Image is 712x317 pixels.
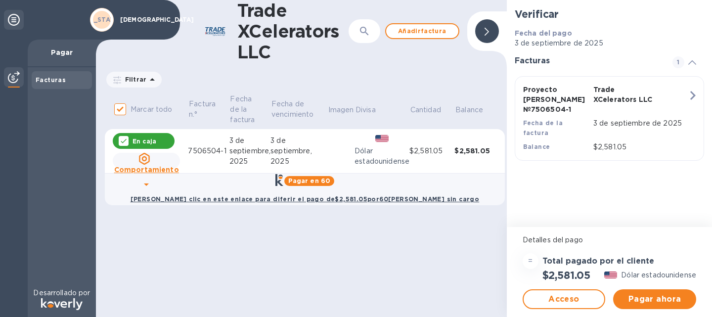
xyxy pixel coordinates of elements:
font: Pagar [51,48,73,56]
font: Divisa [356,106,376,114]
font: Pagar en 60 [288,177,330,184]
font: [PERSON_NAME] clic en este enlace para diferir el pago de [131,195,335,203]
font: 3 de septiembre de 2025 [593,119,682,127]
img: Dólar estadounidense [604,272,618,278]
font: 2025 [270,157,289,165]
font: 60 [379,195,388,203]
font: Detalles del pago [523,236,583,244]
font: $2,581.05 [593,143,626,151]
font: Comportamiento [114,166,179,174]
button: Pagar ahora [613,289,696,309]
span: Fecha de vencimiento [271,99,326,120]
span: Fecha de la factura [230,94,269,125]
font: Dólar estadounidense [355,147,409,165]
font: Fecha de la factura [523,119,563,136]
font: 7506504-1 [188,147,226,155]
span: Factura n.° [189,99,228,120]
button: Añadirfactura [385,23,459,39]
span: Divisa [356,105,376,115]
font: $2,581.05 [454,147,489,155]
font: [US_STATE] [82,16,122,23]
font: 3 de septiembre, [270,136,311,155]
font: 1 [677,58,679,66]
font: 3 de septiembre de 2025 [515,39,603,47]
font: Marcar todo [131,105,172,113]
font: Facturas [515,56,550,65]
span: Balance [455,105,496,115]
font: Trade XCelerators LLC [593,86,652,103]
font: = [528,256,533,266]
font: 7506504-1 [531,105,571,113]
font: Pagar ahora [628,294,681,304]
button: Proyecto [PERSON_NAME] №7506504-1Trade XCelerators LLCFecha de la factura3 de septiembre de 2025B... [515,76,704,161]
font: $2,581.05 [409,147,443,155]
font: Imagen [328,106,354,114]
font: Acceso [548,294,579,304]
font: Fecha del pago [515,29,572,37]
font: factura [421,27,446,35]
font: Cantidad [410,106,441,114]
img: Logo [41,298,83,310]
font: $2,581.05 [335,195,367,203]
font: por [367,195,379,203]
font: Facturas [36,76,66,84]
font: Desarrollado por [33,289,90,297]
font: Total pagado por el cliente [542,256,654,266]
font: Balance [455,106,483,114]
font: [DEMOGRAPHIC_DATA] [120,16,194,23]
font: Balance [523,143,550,150]
font: Fecha de vencimiento [271,100,313,118]
span: Imagen [328,105,354,115]
font: Factura n.° [189,100,216,118]
font: 2025 [229,157,248,165]
button: Acceso [523,289,606,309]
font: [PERSON_NAME] sin cargo [388,195,479,203]
font: Verificar [515,8,559,20]
img: Dólar estadounidense [375,135,389,142]
font: Filtrar [125,76,146,83]
span: Cantidad [410,105,454,115]
font: En caja [133,137,156,145]
font: Proyecto [PERSON_NAME] № [523,86,585,113]
font: Dólar estadounidense [621,271,696,279]
font: $2,581.05 [542,269,590,281]
font: Añadir [398,27,421,35]
font: Fecha de la factura [230,95,255,124]
font: 3 de septiembre, [229,136,270,155]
